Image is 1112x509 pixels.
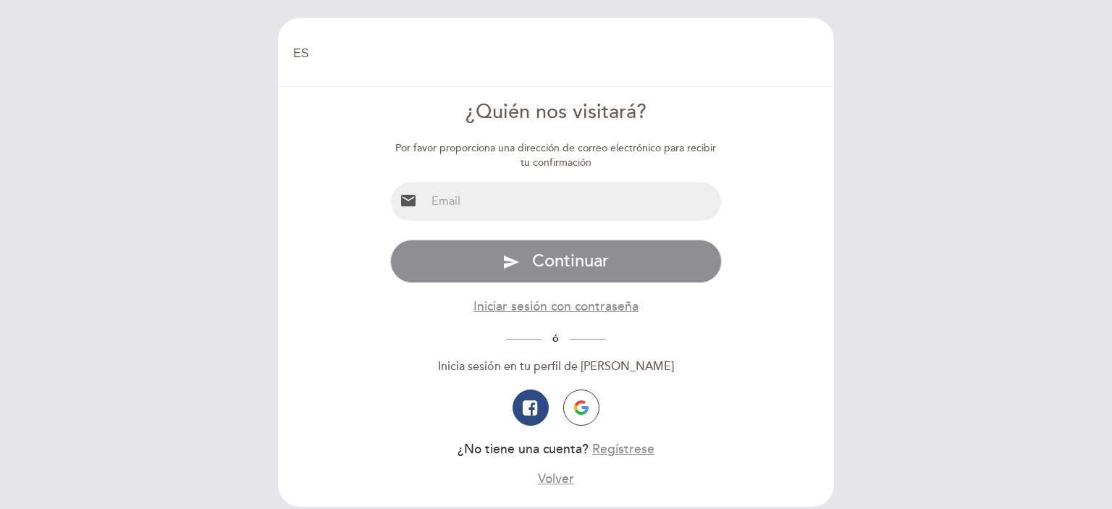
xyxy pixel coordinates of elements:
[390,358,723,375] div: Inicia sesión en tu perfil de [PERSON_NAME]
[502,253,520,271] i: send
[592,440,654,458] button: Regístrese
[390,141,723,170] div: Por favor proporciona una dirección de correo electrónico para recibir tu confirmación
[426,182,722,221] input: Email
[473,298,639,316] button: Iniciar sesión con contraseña
[390,98,723,127] div: ¿Quién nos visitará?
[542,332,570,345] span: ó
[532,251,609,272] span: Continuar
[400,192,417,209] i: email
[458,442,589,457] span: ¿No tiene una cuenta?
[538,470,574,488] button: Volver
[390,240,723,283] button: send Continuar
[574,400,589,415] img: icon-google.png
